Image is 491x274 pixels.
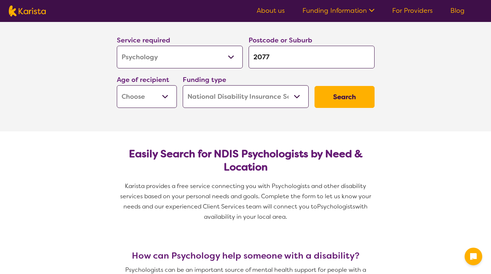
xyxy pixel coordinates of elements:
[249,46,375,68] input: Type
[123,147,369,174] h2: Easily Search for NDIS Psychologists by Need & Location
[392,6,433,15] a: For Providers
[302,6,375,15] a: Funding Information
[120,182,373,210] span: Karista provides a free service connecting you with Psychologists and other disability services b...
[317,203,355,210] span: Psychologists
[9,5,46,16] img: Karista logo
[183,75,226,84] label: Funding type
[114,251,377,261] h3: How can Psychology help someone with a disability?
[117,75,169,84] label: Age of recipient
[249,36,312,45] label: Postcode or Suburb
[117,36,170,45] label: Service required
[450,6,465,15] a: Blog
[257,6,285,15] a: About us
[315,86,375,108] button: Search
